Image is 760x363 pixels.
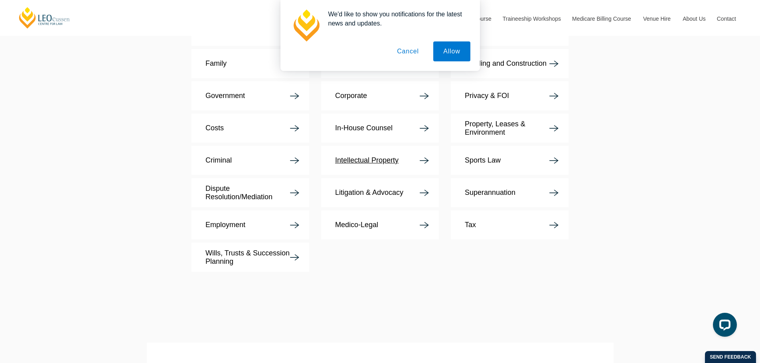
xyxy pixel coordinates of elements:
[465,120,549,137] p: Property, Leases & Environment
[321,81,439,110] a: Corporate
[465,92,509,100] p: Privacy & FOI
[451,210,569,239] a: Tax
[205,124,224,132] p: Costs
[290,222,299,228] img: arrow
[387,41,429,61] button: Cancel
[191,178,309,207] a: Dispute Resolution/Mediation
[420,190,429,196] img: arrow
[191,243,309,272] a: Wills, Trusts & Succession Planning
[205,249,290,266] p: Wills, Trusts & Succession Planning
[420,93,429,99] img: arrow
[549,157,559,164] img: arrow
[335,221,378,229] p: Medico-Legal
[290,125,299,131] img: arrow
[321,210,439,239] a: Medico-Legal
[451,178,569,207] a: Superannuation
[191,146,309,175] a: Criminal
[451,114,569,143] a: Property, Leases & Environment
[707,310,740,343] iframe: LiveChat chat widget
[205,92,245,100] p: Government
[290,254,299,261] img: arrow
[420,157,429,164] img: arrow
[451,146,569,175] a: Sports Law
[549,93,559,99] img: arrow
[191,210,309,239] a: Employment
[290,10,322,41] img: notification icon
[321,114,439,143] a: In-House Counsel
[191,81,309,110] a: Government
[335,156,399,165] p: Intellectual Property
[290,157,299,164] img: arrow
[451,81,569,110] a: Privacy & FOI
[335,92,367,100] p: Corporate
[549,190,559,196] img: arrow
[549,222,559,228] img: arrow
[420,222,429,228] img: arrow
[549,125,559,131] img: arrow
[205,221,245,229] p: Employment
[465,188,515,197] p: Superannuation
[335,124,393,132] p: In-House Counsel
[433,41,470,61] button: Allow
[191,114,309,143] a: Costs
[321,146,439,175] a: Intellectual Property
[290,93,299,99] img: arrow
[465,156,501,165] p: Sports Law
[205,156,232,165] p: Criminal
[465,221,476,229] p: Tax
[290,190,299,196] img: arrow
[321,178,439,207] a: Litigation & Advocacy
[322,10,470,28] div: We'd like to show you notifications for the latest news and updates.
[335,188,403,197] p: Litigation & Advocacy
[420,125,429,131] img: arrow
[205,184,290,201] p: Dispute Resolution/Mediation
